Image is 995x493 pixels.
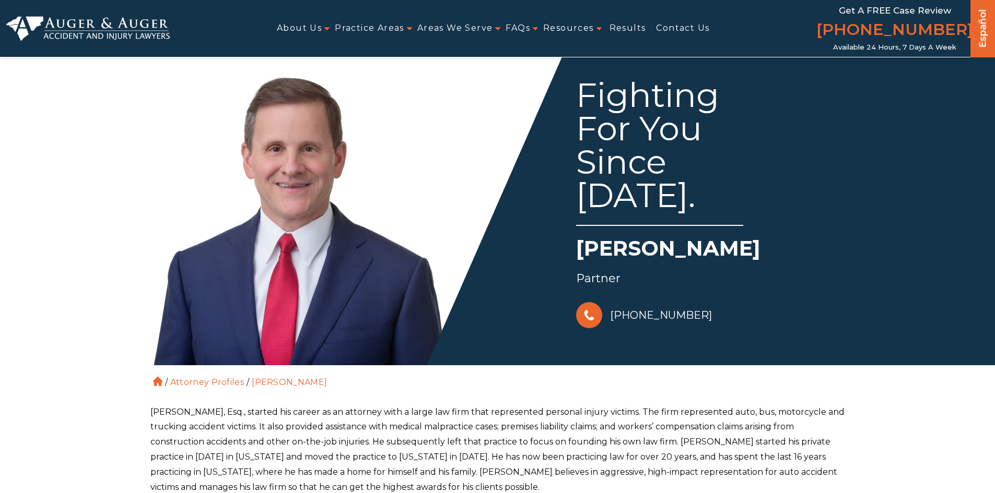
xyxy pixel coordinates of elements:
[417,17,493,40] a: Areas We Serve
[143,52,456,365] img: Herbert Auger
[249,377,330,387] li: [PERSON_NAME]
[839,5,951,16] span: Get a FREE Case Review
[277,17,322,40] a: About Us
[150,365,845,389] ol: / /
[816,18,973,43] a: [PHONE_NUMBER]
[153,377,162,386] a: Home
[506,17,530,40] a: FAQs
[576,234,847,268] h1: [PERSON_NAME]
[170,377,244,387] a: Attorney Profiles
[576,268,847,289] div: Partner
[576,78,743,226] div: Fighting For You Since [DATE].
[576,299,712,331] a: [PHONE_NUMBER]
[610,17,646,40] a: Results
[6,16,170,41] img: Auger & Auger Accident and Injury Lawyers Logo
[335,17,404,40] a: Practice Areas
[833,43,956,52] span: Available 24 Hours, 7 Days a Week
[543,17,594,40] a: Resources
[656,17,709,40] a: Contact Us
